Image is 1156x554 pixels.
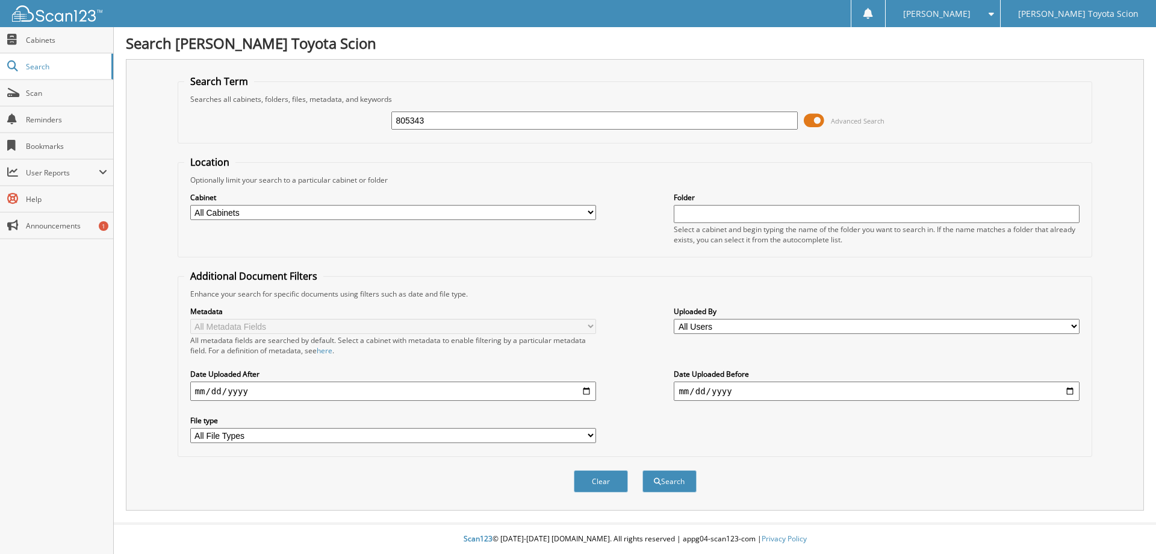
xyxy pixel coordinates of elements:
a: here [317,345,332,356]
label: Date Uploaded After [190,369,596,379]
button: Clear [574,470,628,493]
span: Announcements [26,221,107,231]
div: All metadata fields are searched by default. Select a cabinet with metadata to enable filtering b... [190,335,596,356]
span: Help [26,194,107,204]
span: Reminders [26,115,107,125]
label: Date Uploaded Before [674,369,1080,379]
a: Privacy Policy [762,534,807,544]
input: end [674,382,1080,401]
button: Search [642,470,697,493]
label: Folder [674,192,1080,203]
span: Cabinets [26,35,107,45]
legend: Location [184,156,235,169]
div: Enhance your search for specific documents using filters such as date and file type. [184,289,1086,299]
h1: Search [PERSON_NAME] Toyota Scion [126,33,1144,53]
span: [PERSON_NAME] [903,10,971,17]
span: Scan123 [464,534,493,544]
div: Optionally limit your search to a particular cabinet or folder [184,175,1086,185]
span: Advanced Search [831,116,884,125]
legend: Additional Document Filters [184,269,323,283]
legend: Search Term [184,75,254,88]
div: © [DATE]-[DATE] [DOMAIN_NAME]. All rights reserved | appg04-scan123-com | [114,524,1156,554]
span: Bookmarks [26,141,107,151]
label: Metadata [190,306,596,316]
div: 1 [99,221,108,231]
input: start [190,382,596,401]
img: scan123-logo-white.svg [12,5,102,22]
span: [PERSON_NAME] Toyota Scion [1018,10,1139,17]
iframe: Chat Widget [1096,496,1156,554]
span: Scan [26,88,107,98]
div: Searches all cabinets, folders, files, metadata, and keywords [184,94,1086,104]
div: Select a cabinet and begin typing the name of the folder you want to search in. If the name match... [674,224,1080,245]
label: Uploaded By [674,306,1080,316]
label: Cabinet [190,192,596,203]
span: User Reports [26,168,99,178]
span: Search [26,61,105,72]
label: File type [190,415,596,426]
